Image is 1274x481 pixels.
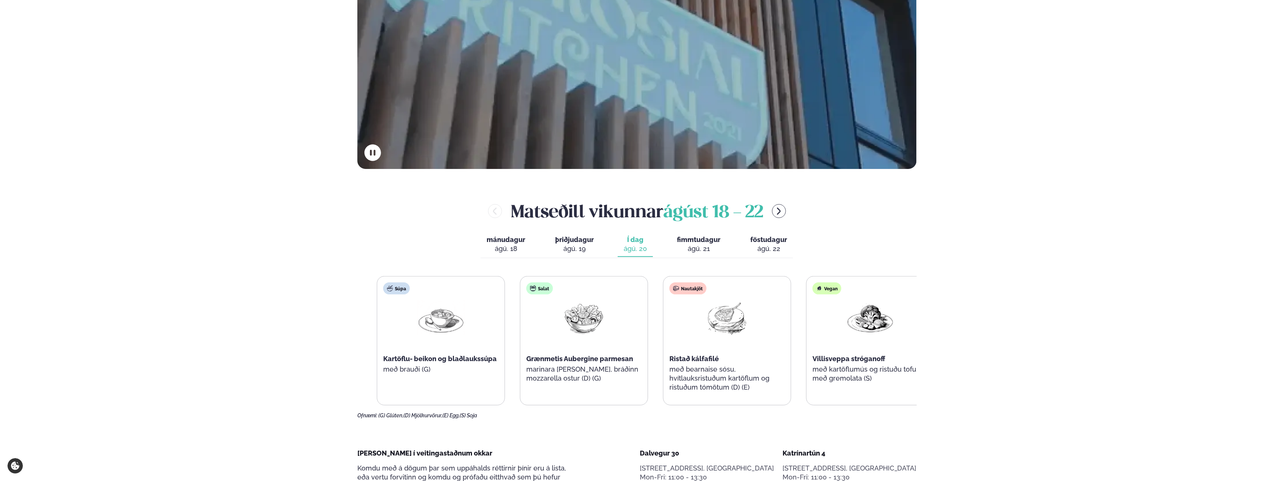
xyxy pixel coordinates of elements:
[703,300,751,335] img: Lamb-Meat.png
[555,236,594,243] span: þriðjudagur
[624,244,647,253] div: ágú. 20
[487,244,525,253] div: ágú. 18
[417,300,465,335] img: Soup.png
[744,232,793,257] button: föstudagur ágú. 22
[783,464,917,473] p: [STREET_ADDRESS], [GEOGRAPHIC_DATA]
[383,355,497,363] span: Kartöflu- beikon og blaðlaukssúpa
[640,464,774,473] p: [STREET_ADDRESS], [GEOGRAPHIC_DATA]
[846,300,894,335] img: Vegan.png
[618,232,653,257] button: Í dag ágú. 20
[783,449,917,458] div: Katrínartún 4
[526,282,553,294] div: Salat
[481,232,531,257] button: mánudagur ágú. 18
[511,199,763,223] h2: Matseðill vikunnar
[677,236,720,243] span: fimmtudagur
[7,458,23,474] a: Cookie settings
[403,412,442,418] span: (D) Mjólkurvörur,
[812,355,885,363] span: Villisveppa stróganoff
[640,449,774,458] div: Dalvegur 30
[526,355,633,363] span: Grænmetis Aubergine parmesan
[812,365,928,383] p: með kartöflumús og ristuðu tofu með gremolata (S)
[530,285,536,291] img: salad.svg
[549,232,600,257] button: þriðjudagur ágú. 19
[383,282,410,294] div: Súpa
[671,232,726,257] button: fimmtudagur ágú. 21
[669,365,785,392] p: með bearnaise sósu, hvítlauksristuðum kartöflum og ristuðum tómötum (D) (E)
[357,449,492,457] span: [PERSON_NAME] í veitingastaðnum okkar
[673,285,679,291] img: beef.svg
[487,236,525,243] span: mánudagur
[624,235,647,244] span: Í dag
[663,205,763,221] span: ágúst 18 - 22
[357,412,377,418] span: Ofnæmi:
[677,244,720,253] div: ágú. 21
[526,365,642,383] p: marinara [PERSON_NAME], bráðinn mozzarella ostur (D) (G)
[555,244,594,253] div: ágú. 19
[442,412,460,418] span: (E) Egg,
[560,300,608,335] img: Salad.png
[816,285,822,291] img: Vegan.svg
[750,236,787,243] span: föstudagur
[772,204,786,218] button: menu-btn-right
[750,244,787,253] div: ágú. 22
[387,285,393,291] img: soup.svg
[378,412,403,418] span: (G) Glúten,
[488,204,502,218] button: menu-btn-left
[669,282,706,294] div: Nautakjöt
[383,365,499,374] p: með brauði (G)
[812,282,841,294] div: Vegan
[460,412,477,418] span: (S) Soja
[669,355,719,363] span: Ristað kálfafilé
